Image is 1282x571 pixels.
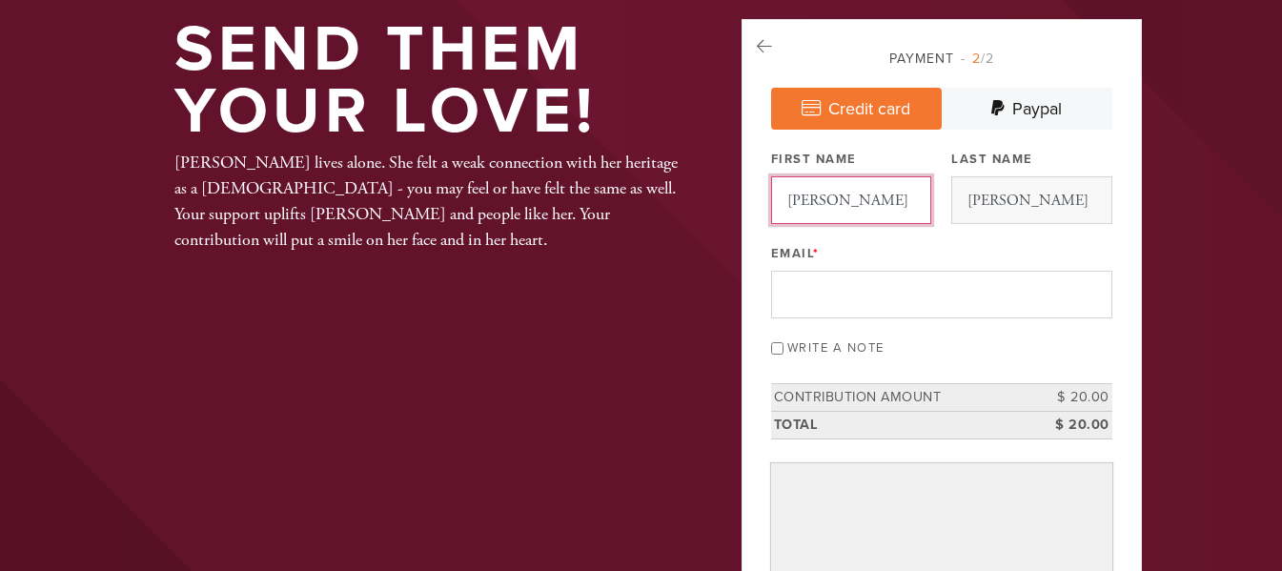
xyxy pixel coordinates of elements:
[174,19,680,142] h1: Send them your love!
[771,88,942,130] a: Credit card
[771,411,1027,438] td: Total
[771,384,1027,412] td: Contribution Amount
[1027,384,1112,412] td: $ 20.00
[942,88,1112,130] a: Paypal
[771,151,857,168] label: First Name
[771,245,820,262] label: Email
[174,150,680,253] div: [PERSON_NAME] lives alone. She felt a weak connection with her heritage as a [DEMOGRAPHIC_DATA] -...
[771,49,1112,69] div: Payment
[972,51,981,67] span: 2
[961,51,994,67] span: /2
[787,340,885,356] label: Write a note
[951,151,1033,168] label: Last Name
[813,246,820,261] span: This field is required.
[1027,411,1112,438] td: $ 20.00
